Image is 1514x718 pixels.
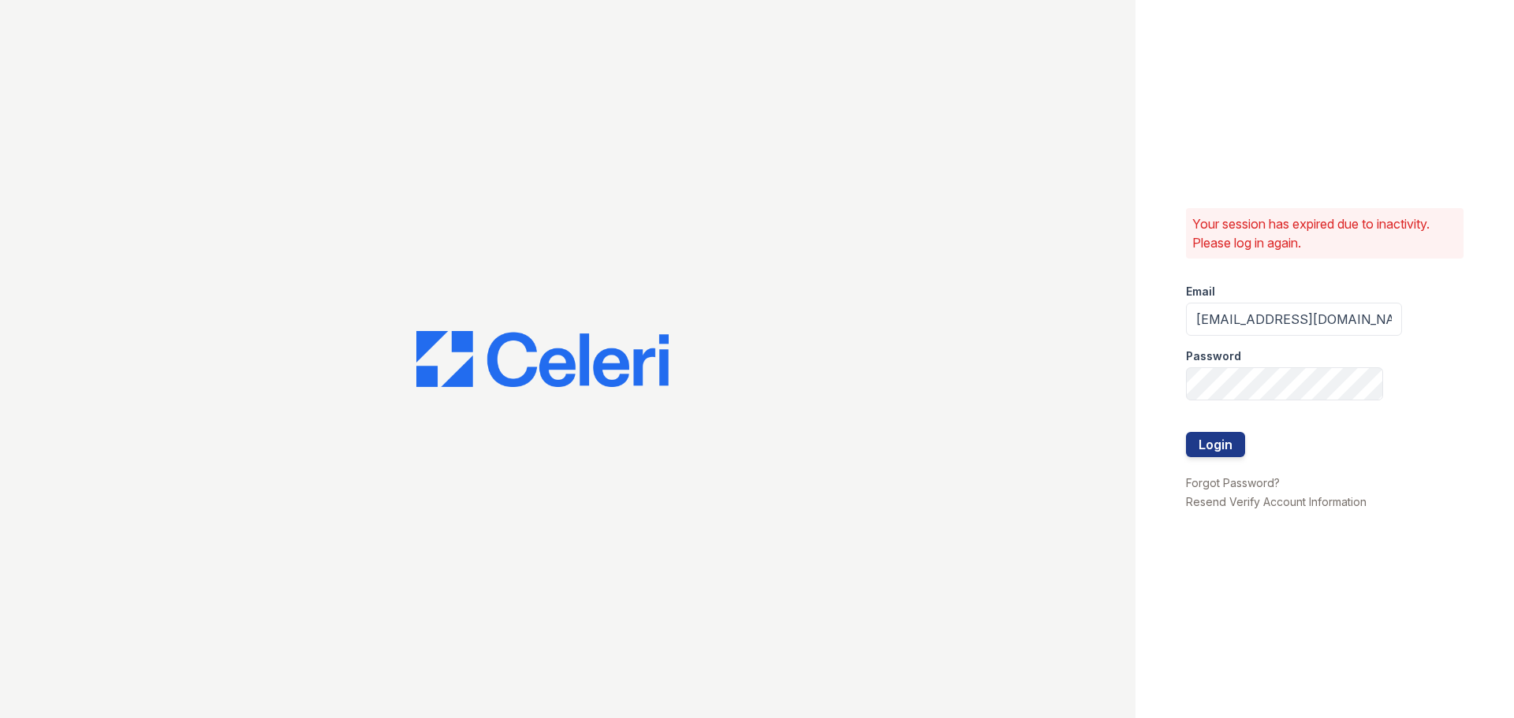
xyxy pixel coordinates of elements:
[1186,432,1245,457] button: Login
[1186,348,1241,364] label: Password
[1186,476,1280,489] a: Forgot Password?
[1186,495,1367,508] a: Resend Verify Account Information
[416,331,669,388] img: CE_Logo_Blue-a8612792a0a2168367f1c8372b55b34899dd931a85d93a1a3d3e32e68fde9ad4.png
[1192,214,1457,252] p: Your session has expired due to inactivity. Please log in again.
[1186,284,1215,299] label: Email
